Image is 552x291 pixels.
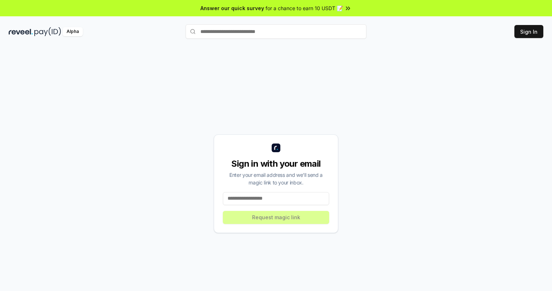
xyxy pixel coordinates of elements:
div: Enter your email address and we’ll send a magic link to your inbox. [223,171,329,186]
button: Sign In [514,25,543,38]
img: pay_id [34,27,61,36]
div: Sign in with your email [223,158,329,170]
img: reveel_dark [9,27,33,36]
span: Answer our quick survey [200,4,264,12]
span: for a chance to earn 10 USDT 📝 [266,4,343,12]
div: Alpha [63,27,83,36]
img: logo_small [272,144,280,152]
